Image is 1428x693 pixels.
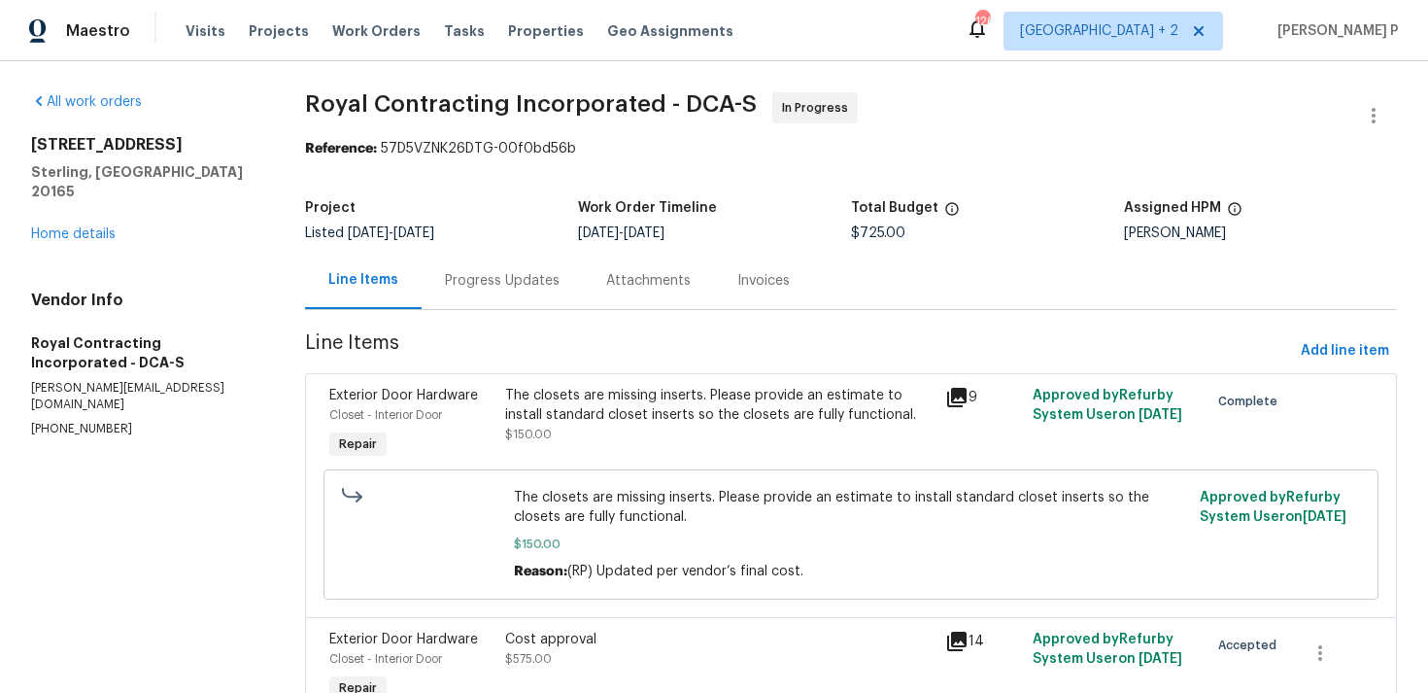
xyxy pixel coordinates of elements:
[505,429,552,440] span: $150.00
[514,488,1188,527] span: The closets are missing inserts. Please provide an estimate to install standard closet inserts so...
[31,162,258,201] h5: Sterling, [GEOGRAPHIC_DATA] 20165
[1033,633,1182,666] span: Approved by Refurby System User on
[578,201,717,215] h5: Work Order Timeline
[305,333,1293,369] span: Line Items
[445,271,560,291] div: Progress Updates
[328,270,398,290] div: Line Items
[305,139,1397,158] div: 57D5VZNK26DTG-00f0bd56b
[514,535,1188,554] span: $150.00
[31,333,258,372] h5: Royal Contracting Incorporated - DCA-S
[1124,226,1397,240] div: [PERSON_NAME]
[66,21,130,41] span: Maestro
[305,142,377,156] b: Reference:
[1218,392,1285,411] span: Complete
[782,98,856,118] span: In Progress
[305,201,356,215] h5: Project
[508,21,584,41] span: Properties
[393,226,434,240] span: [DATE]
[1218,636,1284,655] span: Accepted
[305,226,434,240] span: Listed
[607,21,733,41] span: Geo Assignments
[505,630,933,649] div: Cost approval
[329,409,442,421] span: Closet - Interior Door
[348,226,434,240] span: -
[332,21,421,41] span: Work Orders
[514,565,567,578] span: Reason:
[606,271,691,291] div: Attachments
[1033,389,1182,422] span: Approved by Refurby System User on
[851,201,938,215] h5: Total Budget
[944,201,960,226] span: The total cost of line items that have been proposed by Opendoor. This sum includes line items th...
[249,21,309,41] span: Projects
[1227,201,1242,226] span: The hpm assigned to this work order.
[329,653,442,665] span: Closet - Interior Door
[329,633,478,646] span: Exterior Door Hardware
[1139,652,1182,666] span: [DATE]
[31,421,258,437] p: [PHONE_NUMBER]
[444,24,485,38] span: Tasks
[737,271,790,291] div: Invoices
[1270,21,1399,41] span: [PERSON_NAME] P
[505,386,933,425] div: The closets are missing inserts. Please provide an estimate to install standard closet inserts so...
[851,226,905,240] span: $725.00
[567,565,803,578] span: (RP) Updated per vendor’s final cost.
[578,226,664,240] span: -
[1124,201,1221,215] h5: Assigned HPM
[1020,21,1178,41] span: [GEOGRAPHIC_DATA] + 2
[624,226,664,240] span: [DATE]
[1200,491,1346,524] span: Approved by Refurby System User on
[505,653,552,665] span: $575.00
[1139,408,1182,422] span: [DATE]
[578,226,619,240] span: [DATE]
[31,95,142,109] a: All work orders
[1303,510,1346,524] span: [DATE]
[305,92,757,116] span: Royal Contracting Incorporated - DCA-S
[31,291,258,310] h4: Vendor Info
[329,389,478,402] span: Exterior Door Hardware
[31,135,258,155] h2: [STREET_ADDRESS]
[31,380,258,413] p: [PERSON_NAME][EMAIL_ADDRESS][DOMAIN_NAME]
[186,21,225,41] span: Visits
[1301,339,1389,364] span: Add line item
[945,630,1021,653] div: 14
[348,226,389,240] span: [DATE]
[945,386,1021,409] div: 9
[331,434,385,454] span: Repair
[31,227,116,241] a: Home details
[975,12,989,31] div: 126
[1293,333,1397,369] button: Add line item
